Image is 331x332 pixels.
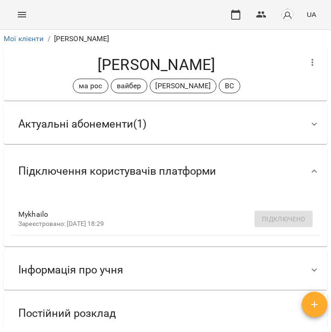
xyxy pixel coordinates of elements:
p: ВС [225,80,234,91]
div: Актуальні абонементи(1) [4,104,327,144]
p: вайбер [117,80,141,91]
span: Постійний розклад [18,306,116,321]
button: Menu [11,4,33,26]
span: Інформація про учня [18,263,123,277]
div: ма рос [73,79,109,93]
div: Інформація про учня [4,250,327,290]
div: [PERSON_NAME] [150,79,217,93]
span: Актуальні абонементи ( 1 ) [18,117,147,131]
p: [PERSON_NAME] [156,80,211,91]
div: ВС [219,79,240,93]
h4: [PERSON_NAME] [11,55,302,74]
nav: breadcrumb [4,33,327,44]
li: / [48,33,50,44]
span: Підключення користувачів платформи [18,164,216,178]
div: вайбер [111,79,147,93]
a: Мої клієнти [4,34,44,43]
p: ма рос [79,80,103,91]
span: Mykhailo [18,209,298,220]
div: Підключення користувачів платформи [4,148,327,195]
img: avatar_s.png [281,8,294,21]
span: UA [307,10,316,19]
p: Зареєстровано: [DATE] 18:29 [18,220,298,229]
p: [PERSON_NAME] [54,33,109,44]
button: UA [303,6,320,23]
